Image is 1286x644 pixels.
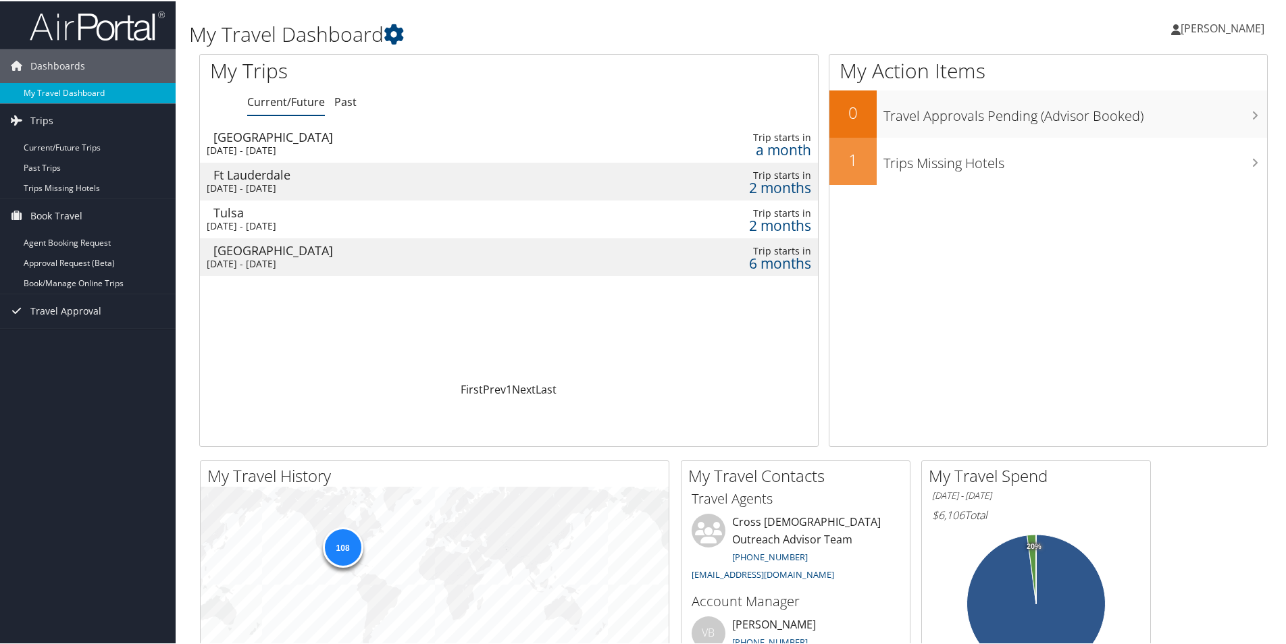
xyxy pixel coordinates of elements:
a: Next [512,381,536,396]
a: Prev [483,381,506,396]
h3: Account Manager [692,591,900,610]
span: Book Travel [30,198,82,232]
div: Ft Lauderdale [213,167,587,180]
div: Tulsa [213,205,587,217]
span: Travel Approval [30,293,101,327]
img: airportal-logo.png [30,9,165,41]
div: a month [659,142,811,155]
a: 1Trips Missing Hotels [829,136,1267,184]
span: [PERSON_NAME] [1181,20,1264,34]
li: Cross [DEMOGRAPHIC_DATA] Outreach Advisor Team [685,512,906,585]
a: [PHONE_NUMBER] [732,549,808,562]
h2: 1 [829,147,877,170]
div: 2 months [659,180,811,192]
tspan: 2% [1027,541,1037,549]
span: $6,106 [932,506,965,521]
a: 1 [506,381,512,396]
a: Last [536,381,557,396]
a: [PERSON_NAME] [1171,7,1278,47]
h1: My Travel Dashboard [189,19,915,47]
a: First [461,381,483,396]
div: Trip starts in [659,244,811,256]
h2: My Travel History [207,463,669,486]
h1: My Action Items [829,55,1267,84]
a: Current/Future [247,93,325,108]
div: [DATE] - [DATE] [207,143,580,155]
div: [DATE] - [DATE] [207,219,580,231]
div: [DATE] - [DATE] [207,181,580,193]
div: [DATE] - [DATE] [207,257,580,269]
h1: My Trips [210,55,550,84]
h2: My Travel Spend [929,463,1150,486]
div: Trip starts in [659,168,811,180]
h2: My Travel Contacts [688,463,910,486]
div: [GEOGRAPHIC_DATA] [213,243,587,255]
div: 108 [322,526,363,566]
h3: Travel Agents [692,488,900,507]
span: Dashboards [30,48,85,82]
div: 6 months [659,256,811,268]
h2: 0 [829,100,877,123]
span: Trips [30,103,53,136]
div: [GEOGRAPHIC_DATA] [213,130,587,142]
a: Past [334,93,357,108]
h6: Total [932,506,1140,521]
h6: [DATE] - [DATE] [932,488,1140,501]
div: Trip starts in [659,206,811,218]
div: 2 months [659,218,811,230]
div: Trip starts in [659,130,811,142]
tspan: 0% [1031,541,1041,549]
a: 0Travel Approvals Pending (Advisor Booked) [829,89,1267,136]
h3: Travel Approvals Pending (Advisor Booked) [883,99,1267,124]
h3: Trips Missing Hotels [883,146,1267,171]
a: [EMAIL_ADDRESS][DOMAIN_NAME] [692,567,834,579]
